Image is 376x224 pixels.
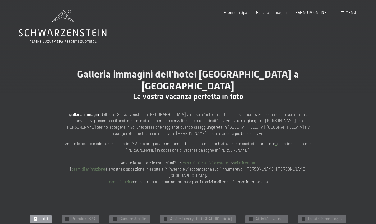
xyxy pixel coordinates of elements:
[346,10,356,15] span: Menu
[182,160,228,165] a: escursioni e attività estate
[64,140,312,185] p: Amate la natura e adorate le escursioni? Allora pregustate momenti idilliaci e date un’occhiata a...
[295,10,327,15] a: PRENOTA ONLINE
[133,92,243,101] span: La vostra vacanza perfetta in foto
[114,217,116,221] span: ✓
[255,216,284,222] span: Attivitá invernali
[77,68,299,92] span: Galleria immagini dell'hotel [GEOGRAPHIC_DATA] a [GEOGRAPHIC_DATA]
[302,217,305,221] span: ✓
[256,10,287,15] a: Galleria immagini
[40,216,48,222] span: Tutti
[66,217,68,221] span: ✓
[275,141,277,146] a: e
[233,160,255,165] a: sci e inverno
[70,112,99,117] strong: galleria immagin
[164,217,167,221] span: ✓
[34,217,36,221] span: ✓
[170,216,232,222] span: Alpine Luxury [GEOGRAPHIC_DATA]
[250,217,252,221] span: ✓
[71,216,96,222] span: Premium SPA
[64,111,312,137] p: La i dell’hotel Schwarzenstein a [GEOGRAPHIC_DATA] vi mostra l’hotel in tutto il suo splendore. S...
[224,10,247,15] a: Premium Spa
[108,179,133,184] a: team di cucina
[119,216,146,222] span: Camere & suite
[72,167,105,171] a: team di animazione
[308,216,343,222] span: Estate in montagna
